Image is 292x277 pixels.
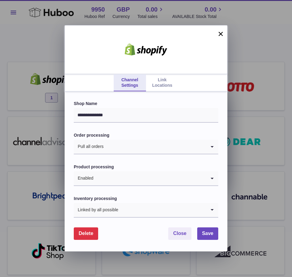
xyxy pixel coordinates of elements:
button: Save [197,227,218,240]
label: Product processing [74,164,218,170]
div: Search for option [74,171,218,186]
a: Link Locations [146,74,178,91]
label: Shop Name [74,101,218,107]
button: × [217,30,224,37]
span: Pull all orders [74,140,104,154]
input: Search for option [94,171,206,185]
input: Search for option [104,140,206,154]
span: Save [202,231,213,236]
input: Search for option [119,203,206,217]
div: Search for option [74,140,218,154]
button: Close [168,227,191,240]
label: Inventory processing [74,196,218,202]
div: Search for option [74,203,218,218]
img: shopify [120,44,172,56]
label: Order processing [74,132,218,138]
span: Enabled [74,171,94,185]
a: Channel Settings [114,74,146,91]
span: Linked by all possible [74,203,119,217]
button: Delete [74,227,98,240]
span: Close [173,231,187,236]
span: Delete [79,231,93,236]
